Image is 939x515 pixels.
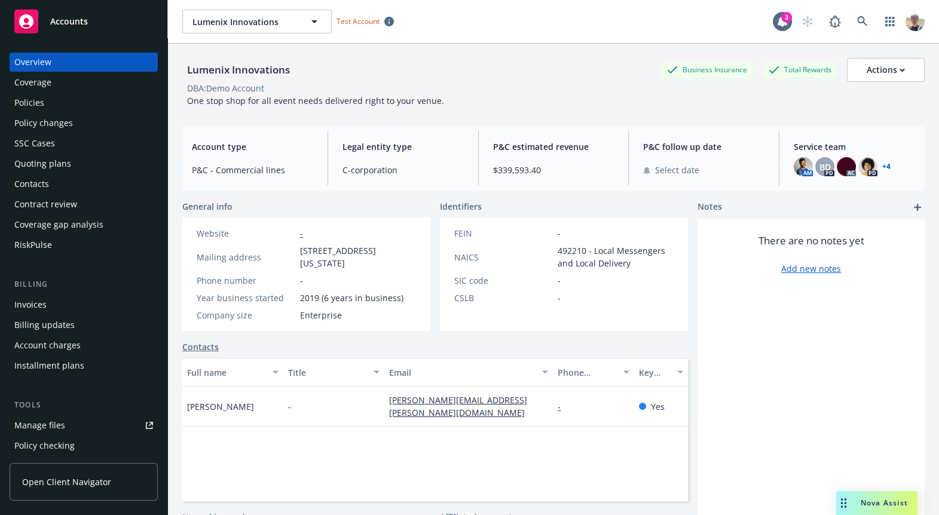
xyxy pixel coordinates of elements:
a: Account charges [10,336,158,355]
div: Manage files [14,416,65,435]
span: Select date [655,164,699,176]
a: Accounts [10,5,158,38]
span: Service team [794,140,915,153]
div: Business Insurance [661,62,753,77]
a: Manage files [10,416,158,435]
div: Contacts [14,174,49,194]
button: Key contact [634,358,688,387]
div: Company size [197,309,295,321]
button: Full name [182,358,283,387]
span: 2019 (6 years in business) [300,292,403,304]
span: - [558,292,561,304]
div: SIC code [454,274,553,287]
div: Full name [187,366,265,379]
div: CSLB [454,292,553,304]
a: [PERSON_NAME][EMAIL_ADDRESS][PERSON_NAME][DOMAIN_NAME] [389,394,534,418]
div: Billing [10,278,158,290]
div: Coverage [14,73,51,92]
div: Policy changes [14,114,73,133]
button: Phone number [553,358,634,387]
a: Search [851,10,874,33]
a: Overview [10,53,158,72]
a: Coverage [10,73,158,92]
div: Policy checking [14,436,75,455]
span: 492210 - Local Messengers and Local Delivery [558,244,674,269]
span: General info [182,200,233,213]
div: Quoting plans [14,154,71,173]
a: Policies [10,93,158,112]
a: Policy changes [10,114,158,133]
div: Account charges [14,336,81,355]
a: Add new notes [781,262,841,275]
div: Policies [14,93,44,112]
div: Year business started [197,292,295,304]
a: Billing updates [10,315,158,335]
div: Total Rewards [763,62,837,77]
div: NAICS [454,251,553,263]
span: BD [819,161,831,173]
div: Actions [867,59,905,81]
button: Actions [847,58,925,82]
span: [PERSON_NAME] [187,400,254,413]
div: Coverage gap analysis [14,215,103,234]
a: +4 [882,163,891,170]
button: Title [283,358,384,387]
a: Contacts [182,341,219,353]
span: Test Account [337,16,380,26]
button: Lumenix Innovations [182,10,332,33]
div: Phone number [197,274,295,287]
a: add [910,200,925,214]
a: Contract review [10,195,158,214]
div: SSC Cases [14,134,55,153]
button: Email [384,358,553,387]
span: P&C - Commercial lines [192,164,313,176]
div: Mailing address [197,251,295,263]
a: Invoices [10,295,158,314]
span: Nova Assist [861,498,908,508]
span: C-corporation [342,164,464,176]
div: Installment plans [14,356,84,375]
div: Email [389,366,535,379]
span: Legal entity type [342,140,464,153]
a: Switch app [878,10,902,33]
div: DBA: Demo Account [187,82,264,94]
a: Quoting plans [10,154,158,173]
button: Nova Assist [836,491,917,515]
div: RiskPulse [14,235,52,255]
span: Open Client Navigator [22,476,111,488]
img: photo [906,12,925,31]
img: photo [794,157,813,176]
div: 3 [781,12,792,23]
div: Overview [14,53,51,72]
span: P&C follow up date [643,140,764,153]
span: $339,593.40 [493,164,614,176]
div: Key contact [639,366,670,379]
a: Installment plans [10,356,158,375]
div: Invoices [14,295,47,314]
a: RiskPulse [10,235,158,255]
a: Policy checking [10,436,158,455]
a: - [558,401,570,412]
div: Website [197,227,295,240]
a: SSC Cases [10,134,158,153]
span: Account type [192,140,313,153]
div: Contract review [14,195,77,214]
span: - [288,400,291,413]
div: Title [288,366,366,379]
span: Accounts [50,17,88,26]
a: Contacts [10,174,158,194]
div: Tools [10,399,158,411]
img: photo [858,157,877,176]
div: FEIN [454,227,553,240]
span: Lumenix Innovations [192,16,296,28]
span: Test Account [332,15,399,27]
span: [STREET_ADDRESS][US_STATE] [300,244,416,269]
img: photo [837,157,856,176]
span: There are no notes yet [758,234,864,248]
a: Coverage gap analysis [10,215,158,234]
a: Start snowing [796,10,819,33]
span: Identifiers [440,200,482,213]
span: Yes [651,400,665,413]
div: Billing updates [14,315,75,335]
span: Notes [698,200,722,214]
